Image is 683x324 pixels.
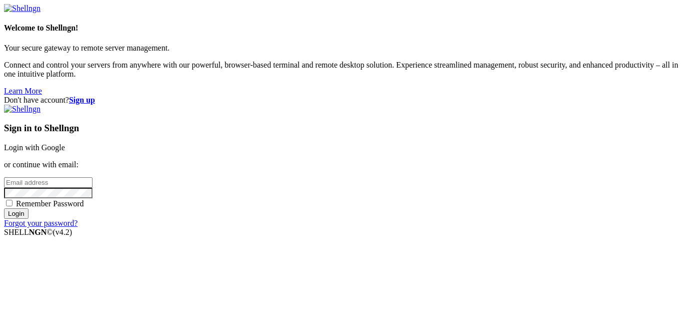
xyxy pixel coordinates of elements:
a: Forgot your password? [4,219,77,227]
a: Learn More [4,87,42,95]
p: or continue with email: [4,160,679,169]
b: NGN [29,228,47,236]
h4: Welcome to Shellngn! [4,24,679,33]
img: Shellngn [4,105,40,114]
a: Login with Google [4,143,65,152]
h3: Sign in to Shellngn [4,123,679,134]
input: Login [4,208,28,219]
a: Sign up [69,96,95,104]
input: Email address [4,177,92,188]
span: SHELL © [4,228,72,236]
img: Shellngn [4,4,40,13]
span: 4.2.0 [53,228,72,236]
span: Remember Password [16,199,84,208]
input: Remember Password [6,200,12,206]
p: Your secure gateway to remote server management. [4,44,679,53]
p: Connect and control your servers from anywhere with our powerful, browser-based terminal and remo... [4,61,679,79]
div: Don't have account? [4,96,679,105]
